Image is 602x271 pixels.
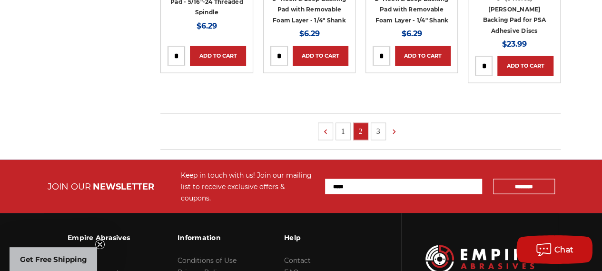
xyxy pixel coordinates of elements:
button: Close teaser [95,240,105,249]
span: JOIN OUR [48,181,91,191]
button: Chat [516,235,592,264]
a: Contact [284,256,311,264]
a: Conditions of Use [178,256,237,264]
a: Add to Cart [395,46,451,66]
h3: Information [178,227,237,247]
span: $23.99 [502,40,527,49]
a: 1 [336,123,350,140]
h3: Help [284,227,348,247]
a: 2 [354,123,368,140]
h3: Empire Abrasives [68,227,130,247]
a: 3 [371,123,385,140]
span: Chat [554,245,574,254]
a: Add to Cart [497,56,553,76]
span: $6.29 [299,29,319,38]
span: NEWSLETTER [93,181,154,191]
span: Get Free Shipping [20,255,87,264]
a: Add to Cart [293,46,348,66]
a: Add to Cart [190,46,246,66]
span: $6.29 [197,21,217,30]
div: Get Free ShippingClose teaser [10,247,97,271]
div: Keep in touch with us! Join our mailing list to receive exclusive offers & coupons. [181,169,316,203]
span: $6.29 [402,29,422,38]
